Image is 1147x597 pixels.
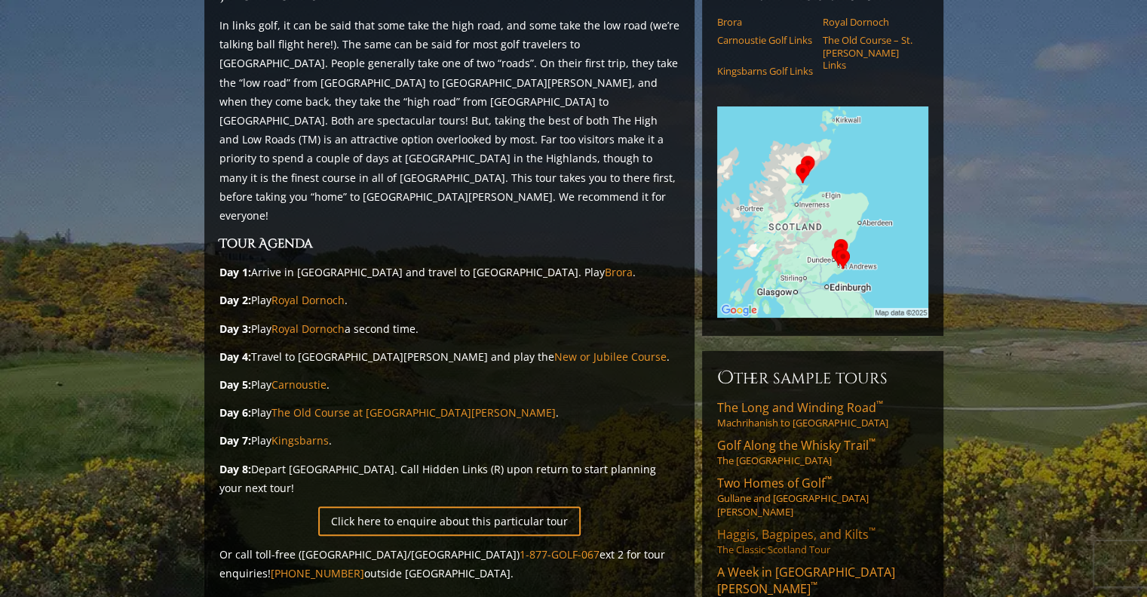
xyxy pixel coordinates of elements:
strong: Day 8: [219,462,251,476]
strong: Day 4: [219,349,251,364]
a: Royal Dornoch [823,16,919,28]
p: Play a second time. [219,319,679,338]
strong: Day 3: [219,322,251,336]
p: Play . [219,403,679,422]
span: Haggis, Bagpipes, and Kilts [717,526,876,543]
a: Carnoustie Golf Links [717,34,813,46]
a: Brora [717,16,813,28]
a: Royal Dornoch [271,322,345,336]
h6: Other Sample Tours [717,366,928,390]
strong: Day 1: [219,265,251,279]
span: The Long and Winding Road [717,399,883,416]
p: Play . [219,431,679,450]
a: [PHONE_NUMBER] [271,566,364,580]
span: Two Homes of Golf [717,475,832,491]
a: Kingsbarns [271,433,329,448]
a: Two Homes of Golf™Gullane and [GEOGRAPHIC_DATA][PERSON_NAME] [717,475,928,519]
p: Play . [219,375,679,394]
p: Or call toll-free ([GEOGRAPHIC_DATA]/[GEOGRAPHIC_DATA]) ext 2 for tour enquiries! outside [GEOGRA... [219,545,679,583]
p: In links golf, it can be said that some take the high road, and some take the low road (we’re tal... [219,16,679,225]
img: Google Map of Tour Courses [717,106,928,318]
a: The Old Course at [GEOGRAPHIC_DATA][PERSON_NAME] [271,405,556,420]
a: Golf Along the Whisky Trail™The [GEOGRAPHIC_DATA] [717,437,928,467]
sup: ™ [825,473,832,486]
strong: Day 7: [219,433,251,448]
a: Carnoustie [271,377,327,392]
sup: ™ [869,435,876,448]
a: Royal Dornoch [271,293,345,307]
a: Kingsbarns Golf Links [717,65,813,77]
sup: ™ [876,398,883,411]
a: Haggis, Bagpipes, and Kilts™The Classic Scotland Tour [717,526,928,556]
a: Click here to enquire about this particular tour [318,506,581,536]
span: Golf Along the Whisky Trail [717,437,876,454]
a: New or Jubilee Course [554,349,667,364]
p: Travel to [GEOGRAPHIC_DATA][PERSON_NAME] and play the . [219,347,679,366]
p: Depart [GEOGRAPHIC_DATA]. Call Hidden Links (R) upon return to start planning your next tour! [219,460,679,497]
h3: Tour Agenda [219,234,679,254]
p: Play . [219,291,679,309]
a: The Long and Winding Road™Machrihanish to [GEOGRAPHIC_DATA] [717,399,928,429]
sup: ™ [869,525,876,537]
span: A Week in [GEOGRAPHIC_DATA][PERSON_NAME] [717,564,895,597]
strong: Day 5: [219,377,251,392]
a: The Old Course – St. [PERSON_NAME] Links [823,34,919,71]
a: Brora [605,265,633,279]
strong: Day 2: [219,293,251,307]
strong: Day 6: [219,405,251,420]
a: 1-877-GOLF-067 [520,547,600,562]
sup: ™ [811,579,817,592]
p: Arrive in [GEOGRAPHIC_DATA] and travel to [GEOGRAPHIC_DATA]. Play . [219,263,679,282]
